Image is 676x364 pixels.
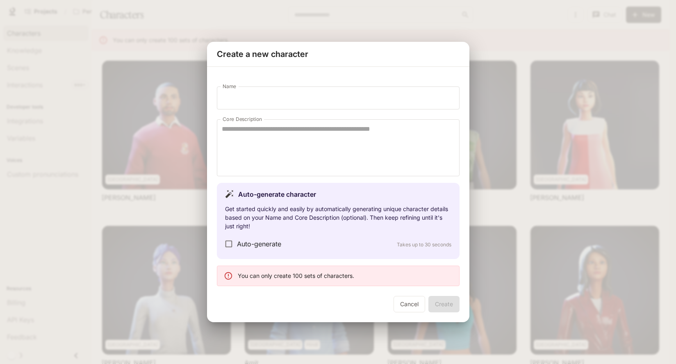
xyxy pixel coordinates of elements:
div: You can only create 100 sets of characters. [238,268,354,283]
span: Auto-generate [237,239,281,249]
p: Get started quickly and easily by automatically generating unique character details based on your... [225,205,451,230]
button: Cancel [394,296,425,312]
div: label [217,119,460,176]
label: Name [223,83,236,90]
p: Auto-generate character [238,189,316,199]
span: Takes up to 30 seconds [397,241,451,248]
h2: Create a new character [207,42,469,66]
label: Core Description [223,116,262,123]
